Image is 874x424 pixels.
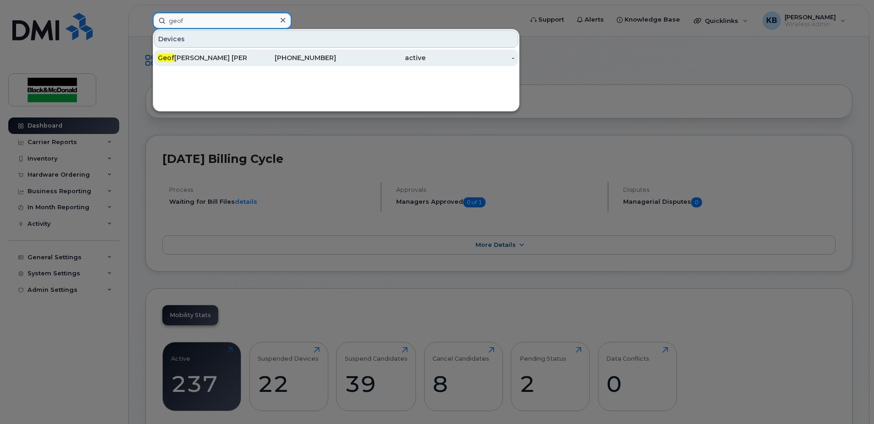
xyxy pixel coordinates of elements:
[158,53,247,62] div: [PERSON_NAME] [PERSON_NAME]
[426,53,515,62] div: -
[154,50,518,66] a: Geof[PERSON_NAME] [PERSON_NAME][PHONE_NUMBER]active-
[247,53,337,62] div: [PHONE_NUMBER]
[158,54,174,62] span: Geof
[336,53,426,62] div: active
[154,30,518,48] div: Devices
